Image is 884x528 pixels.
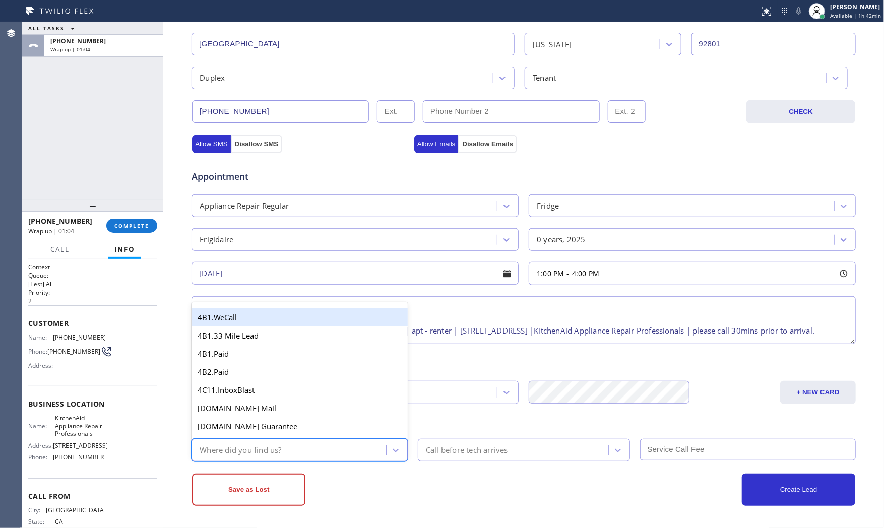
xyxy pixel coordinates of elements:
h2: Queue: [28,271,157,280]
span: City: [28,506,46,514]
button: COMPLETE [106,219,157,233]
button: Disallow Emails [458,135,517,153]
span: [PHONE_NUMBER] [50,37,106,45]
span: [PHONE_NUMBER] [28,216,92,226]
div: 4B1.WeCall [192,308,408,326]
span: Call [50,245,70,254]
button: Disallow SMS [231,135,283,153]
h2: Priority: [28,288,157,297]
button: Allow SMS [192,135,230,153]
span: Name: [28,422,55,430]
span: ALL TASKS [28,25,65,32]
span: Call From [28,491,157,501]
div: [DOMAIN_NAME] Guarantee [192,435,408,453]
div: Frigidaire [200,234,233,245]
div: [PERSON_NAME] [830,3,881,11]
span: COMPLETE [114,222,149,229]
input: Phone Number 2 [423,100,600,123]
span: Appointment [192,170,412,183]
span: State: [28,518,55,525]
div: [DOMAIN_NAME] Guarantee [192,417,408,435]
button: + NEW CARD [780,381,856,404]
button: Call [44,240,76,259]
span: Phone: [28,453,53,461]
span: Phone: [28,348,47,355]
button: Save as Lost [192,474,305,506]
div: Call before tech arrives [426,444,508,456]
span: [PHONE_NUMBER] [53,334,106,341]
button: CHECK [746,100,855,123]
div: Where did you find us? [200,444,281,456]
input: Ext. [377,100,415,123]
span: Name: [28,334,53,341]
span: Wrap up | 01:04 [50,46,90,53]
span: Wrap up | 01:04 [28,227,74,235]
div: Other [193,414,854,428]
span: Customer [28,318,157,328]
span: Info [114,245,135,254]
div: Appliance Repair Regular [200,200,289,212]
input: City [192,33,515,55]
textarea: 1-4 $80 Frigdaire | FridgeFS | there a little leak| no idea how old | apt - renter | [STREET_ADDR... [192,296,856,344]
div: Fridge [537,200,559,212]
div: 0 years, 2025 [537,234,586,245]
span: KitchenAid Appliance Repair Professionals [55,414,105,437]
div: Credit card [193,356,854,370]
p: 2 [28,297,157,305]
span: Business location [28,399,157,409]
span: 4:00 PM [572,269,599,278]
span: Address: [28,442,53,449]
div: 4C11.InboxBlast [192,381,408,399]
div: 4B1.33 Mile Lead [192,326,408,345]
h1: Context [28,262,157,271]
div: [US_STATE] [533,38,572,50]
span: [PHONE_NUMBER] [47,348,100,355]
span: Available | 1h 42min [830,12,881,19]
p: [Test] All [28,280,157,288]
button: Info [108,240,141,259]
div: 4B1.Paid [192,345,408,363]
span: [GEOGRAPHIC_DATA] [46,506,106,514]
span: [STREET_ADDRESS] [53,442,108,449]
span: 1:00 PM [537,269,564,278]
input: ZIP [691,33,856,55]
button: ALL TASKS [22,22,85,34]
input: - choose date - [192,262,519,285]
input: Service Call Fee [640,439,856,460]
span: CA [55,518,105,525]
span: Address: [28,362,55,369]
div: 4B2.Paid [192,363,408,381]
button: Create Lead [742,474,855,506]
input: Phone Number [192,100,369,123]
span: - [567,269,570,278]
button: Mute [792,4,806,18]
div: Duplex [200,72,225,84]
span: [PHONE_NUMBER] [53,453,106,461]
input: Ext. 2 [608,100,646,123]
button: Allow Emails [414,135,459,153]
div: Tenant [533,72,556,84]
div: [DOMAIN_NAME] Mail [192,399,408,417]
